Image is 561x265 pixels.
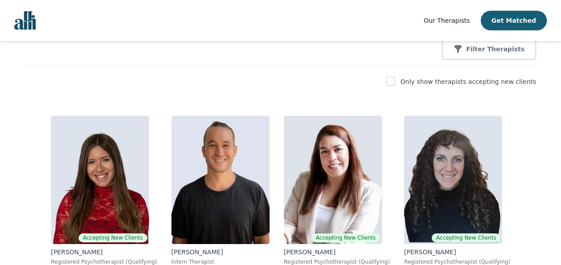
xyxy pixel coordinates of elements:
p: [PERSON_NAME] [171,248,270,257]
img: Shira_Blake [404,116,502,244]
p: [PERSON_NAME] [284,248,390,257]
span: Our Therapists [424,17,470,24]
span: Accepting New Clients [311,233,380,242]
p: [PERSON_NAME] [51,248,157,257]
span: Accepting New Clients [432,233,500,242]
label: Only show therapists accepting new clients [400,78,536,85]
img: Ava_Pouyandeh [284,116,382,244]
span: Accepting New Clients [79,233,147,242]
p: Filter Therapists [466,45,524,54]
img: Alisha_Levine [51,116,149,244]
img: alli logo [14,11,36,30]
button: Get Matched [481,11,547,30]
p: [PERSON_NAME] [404,248,510,257]
img: Kavon_Banejad [171,116,270,244]
a: Our Therapists [424,15,470,26]
button: Filter Therapists [442,38,536,60]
